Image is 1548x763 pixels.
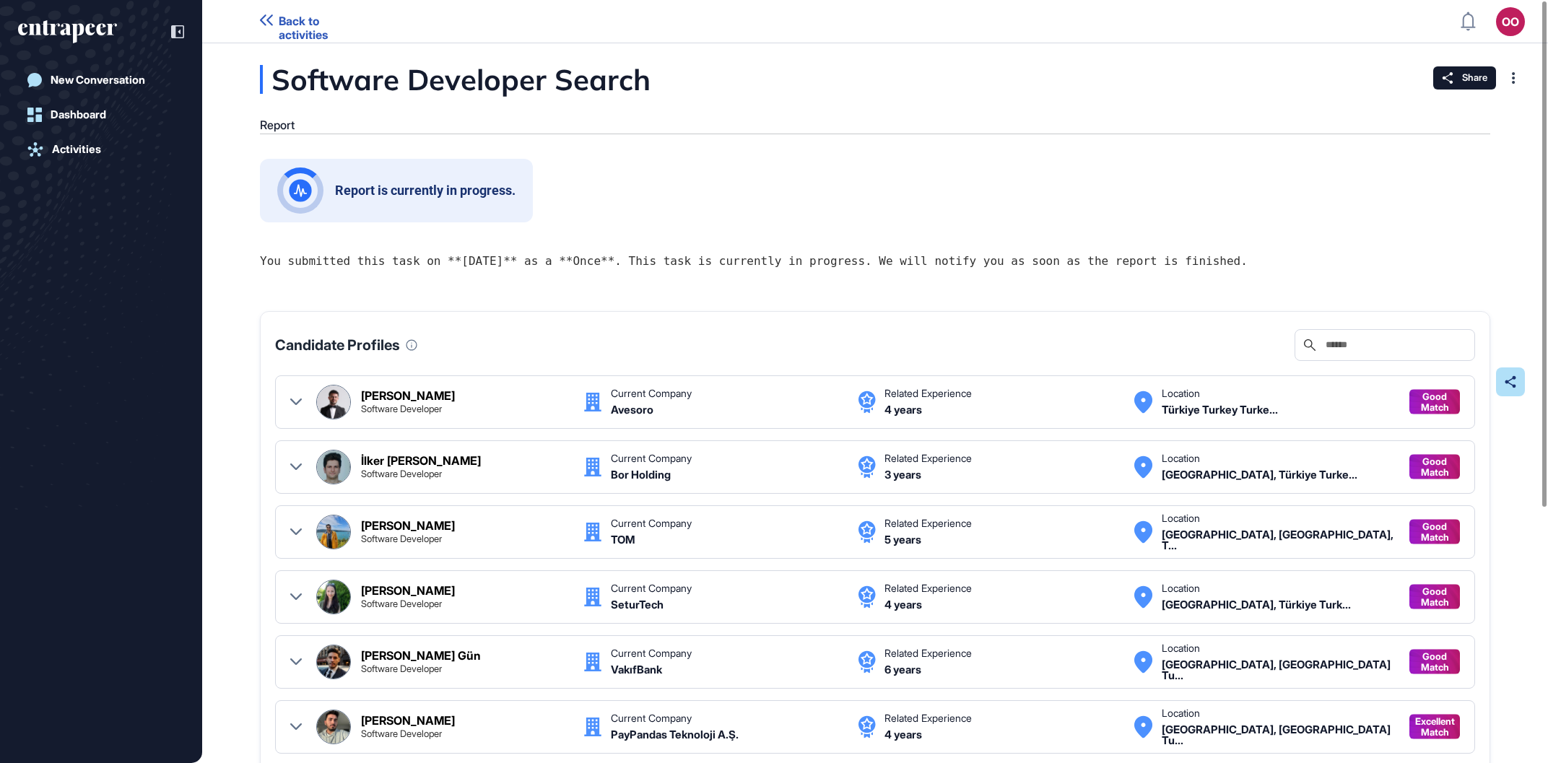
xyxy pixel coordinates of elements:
div: Avesoro [611,404,653,415]
div: Kadıköy, Istanbul, Türkiye Turkey Turkey [1162,529,1395,551]
div: Türkiye Turkey Turkey [1162,404,1278,415]
div: [PERSON_NAME] [361,715,455,726]
div: 5 years [884,534,921,545]
a: Activities [18,135,184,164]
div: 4 years [884,599,922,610]
div: Report is currently in progress. [335,184,516,197]
span: Excellent Match [1415,716,1455,738]
div: Related Experience [884,388,972,398]
div: Related Experience [884,453,972,463]
span: Good Match [1417,586,1453,608]
div: [PERSON_NAME] Gün [361,650,481,661]
span: Back to activities [279,14,370,42]
div: Report [260,118,295,132]
div: New Conversation [51,74,145,87]
span: Good Match [1417,651,1453,673]
div: Current Company [611,388,692,398]
div: 4 years [884,404,922,415]
a: Back to activities [260,14,370,28]
span: Good Match [1417,456,1453,478]
div: Location [1162,708,1200,718]
div: [PERSON_NAME] [361,585,455,596]
div: İlker [PERSON_NAME] [361,455,481,466]
div: Istanbul, Türkiye Turkey Turkey [1162,724,1395,746]
pre: You submitted this task on **[DATE]** as a **Once**. This task is currently in progress. We will ... [260,252,1490,271]
div: Related Experience [884,583,972,593]
img: Sefa Uzunoğlu [317,385,350,419]
div: VakıfBank [611,664,662,675]
div: Software Developer [361,599,442,609]
div: 4 years [884,729,922,740]
div: Location [1162,583,1200,593]
div: Software Developer [361,729,442,738]
div: Current Company [611,453,692,463]
div: TOM [611,534,635,545]
div: Related Experience [884,648,972,658]
div: Software Developer [361,534,442,544]
div: entrapeer-logo [18,20,117,43]
div: Current Company [611,518,692,528]
div: Location [1162,643,1200,653]
div: Bor Holding [611,469,671,480]
div: Dashboard [51,108,106,121]
div: Related Experience [884,713,972,723]
div: Software Developer [361,469,442,479]
div: Current Company [611,648,692,658]
span: Share [1462,72,1487,84]
div: PayPandas Teknoloji A.Ş. [611,729,739,740]
span: Good Match [1417,391,1453,413]
div: [PERSON_NAME] [361,520,455,531]
img: Müslüm Akyürek [317,515,350,549]
div: Software Developer [361,664,442,673]
span: Good Match [1417,521,1453,543]
div: SeturTech [611,599,664,610]
div: Location [1162,513,1200,523]
img: pulse [289,179,312,202]
img: İlker Furkan Güner [317,450,350,484]
div: Location [1162,453,1200,463]
div: 6 years [884,664,921,675]
div: Related Experience [884,518,972,528]
a: Dashboard [18,100,184,129]
button: OO [1496,7,1525,36]
a: New Conversation [18,66,184,95]
div: [PERSON_NAME] [361,390,455,401]
span: Candidate Profiles [275,338,400,352]
div: Software Developer [361,404,442,414]
img: Büşra Tamer [317,580,350,614]
div: Location [1162,388,1200,398]
div: Current Company [611,583,692,593]
div: İzmir, Türkiye Turkey Turkey [1162,469,1357,480]
div: Current Company [611,713,692,723]
div: Istanbul, Türkiye Turkey Turkey [1162,659,1395,681]
div: Software Developer Search [260,65,795,94]
img: Caner Elibol [317,710,350,744]
div: Activities [52,143,101,156]
div: Ankara, Türkiye Turkey Turkey [1162,599,1351,610]
div: 3 years [884,469,921,480]
img: Mesut Sertaç Gün [317,645,350,679]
